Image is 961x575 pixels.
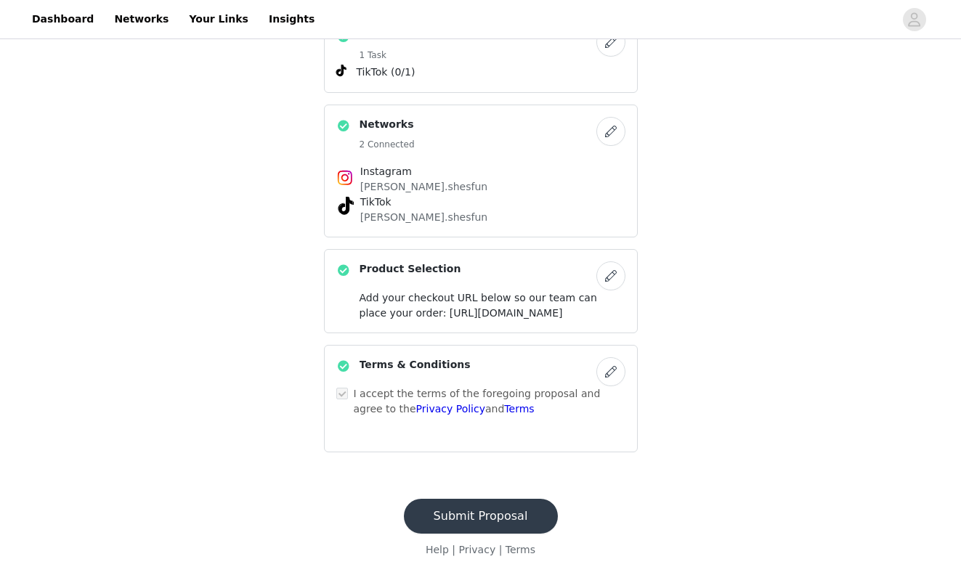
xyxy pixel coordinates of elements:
a: Your Links [180,3,257,36]
h4: Networks [360,117,415,132]
div: Product Selection [324,249,638,333]
img: Instagram Icon [336,169,354,187]
a: Help [426,544,449,555]
h4: Instagram [360,164,601,179]
a: Terms [504,403,534,415]
h4: Product Selection [360,261,461,277]
div: avatar [907,8,921,31]
h4: TikTok [360,195,601,210]
span: TikTok (0/1) [357,65,415,80]
h4: Terms & Conditions [360,357,471,372]
a: Insights [260,3,323,36]
div: Terms & Conditions [324,345,638,452]
h5: 2 Connected [360,138,415,151]
span: | [499,544,503,555]
p: [PERSON_NAME].shesfun [360,210,601,225]
a: Terms [506,544,535,555]
div: Networks [324,105,638,237]
div: Deliverables [324,15,638,93]
span: | [452,544,455,555]
a: Networks [105,3,177,36]
p: [PERSON_NAME].shesfun [360,179,601,195]
a: Dashboard [23,3,102,36]
span: Add your checkout URL below so our team can place your order: [URL][DOMAIN_NAME] [360,292,597,319]
button: Submit Proposal [404,499,558,534]
a: Privacy Policy [416,403,485,415]
p: I accept the terms of the foregoing proposal and agree to the and [354,386,625,417]
a: Privacy [458,544,495,555]
h5: 1 Task [360,49,431,62]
